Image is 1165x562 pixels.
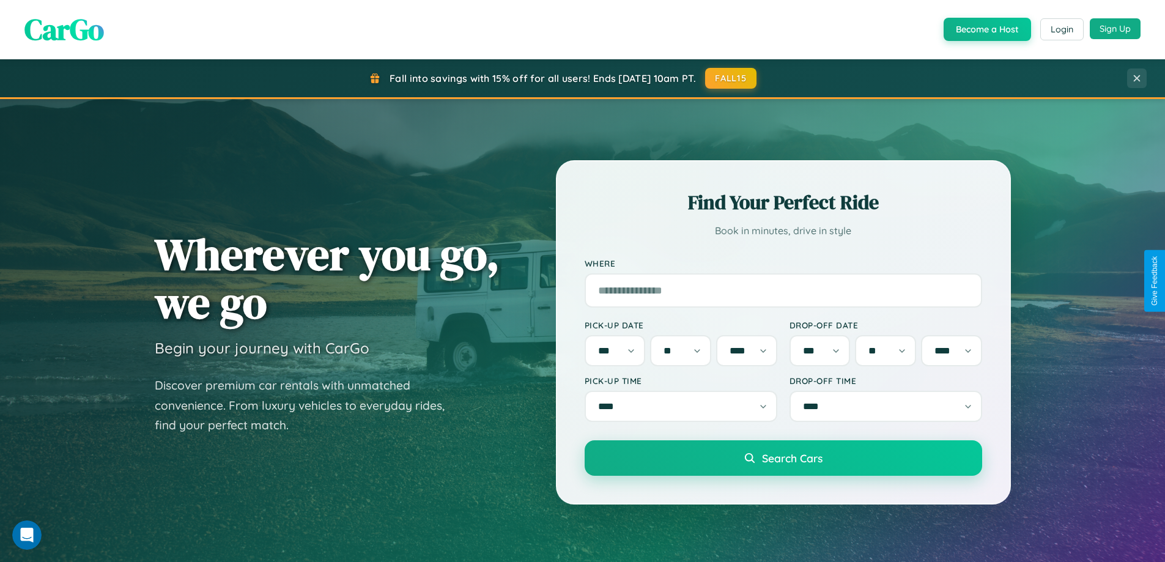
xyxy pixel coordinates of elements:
h2: Find Your Perfect Ride [585,189,982,216]
iframe: Intercom live chat [12,520,42,550]
label: Where [585,258,982,268]
label: Pick-up Date [585,320,777,330]
p: Discover premium car rentals with unmatched convenience. From luxury vehicles to everyday rides, ... [155,375,460,435]
h3: Begin your journey with CarGo [155,339,369,357]
p: Book in minutes, drive in style [585,222,982,240]
label: Pick-up Time [585,375,777,386]
div: Give Feedback [1150,256,1159,306]
label: Drop-off Date [790,320,982,330]
span: Fall into savings with 15% off for all users! Ends [DATE] 10am PT. [390,72,696,84]
button: FALL15 [705,68,756,89]
button: Sign Up [1090,18,1141,39]
button: Search Cars [585,440,982,476]
button: Become a Host [944,18,1031,41]
button: Login [1040,18,1084,40]
h1: Wherever you go, we go [155,230,500,327]
span: CarGo [24,9,104,50]
span: Search Cars [762,451,823,465]
label: Drop-off Time [790,375,982,386]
